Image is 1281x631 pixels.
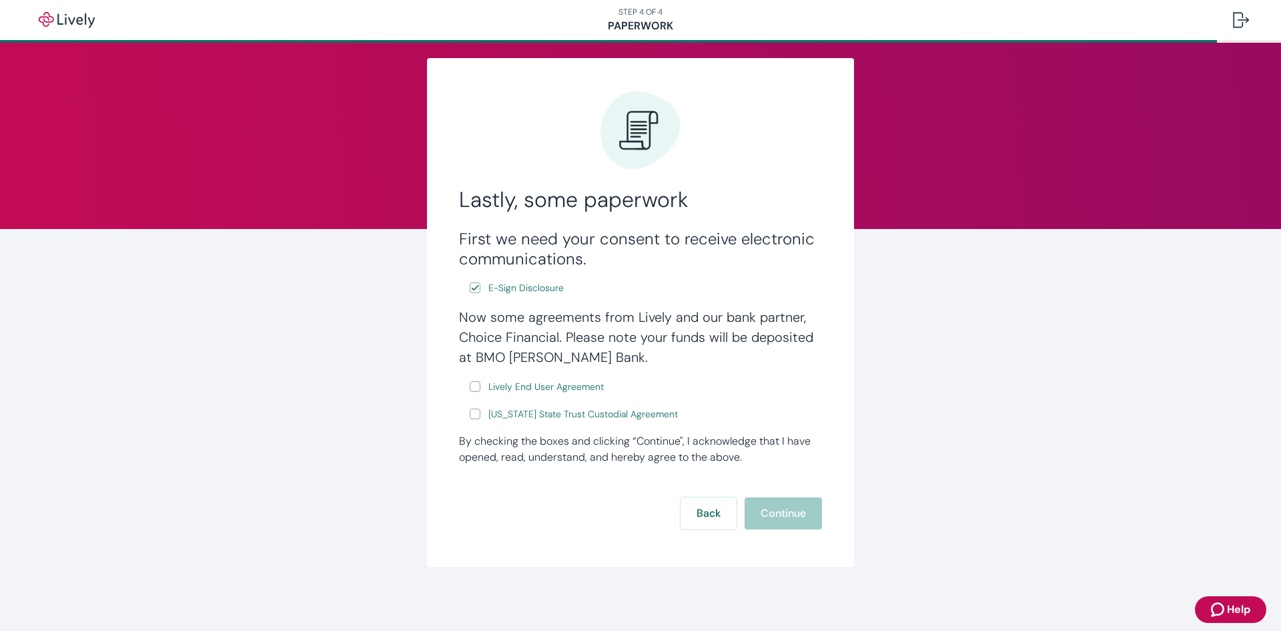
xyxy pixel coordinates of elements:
[1222,4,1260,36] button: Log out
[459,433,822,465] div: By checking the boxes and clicking “Continue", I acknowledge that I have opened, read, understand...
[459,186,822,213] h2: Lastly, some paperwork
[459,307,822,367] h4: Now some agreements from Lively and our bank partner, Choice Financial. Please note your funds wi...
[459,229,822,269] h3: First we need your consent to receive electronic communications.
[486,379,606,395] a: e-sign disclosure document
[1227,602,1250,618] span: Help
[486,406,681,423] a: e-sign disclosure document
[486,280,566,296] a: e-sign disclosure document
[681,497,737,530] button: Back
[488,281,564,295] span: E-Sign Disclosure
[488,407,678,421] span: [US_STATE] State Trust Custodial Agreement
[488,380,604,394] span: Lively End User Agreement
[29,12,104,28] img: Lively
[1195,596,1266,623] button: Zendesk support iconHelp
[1211,602,1227,618] svg: Zendesk support icon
